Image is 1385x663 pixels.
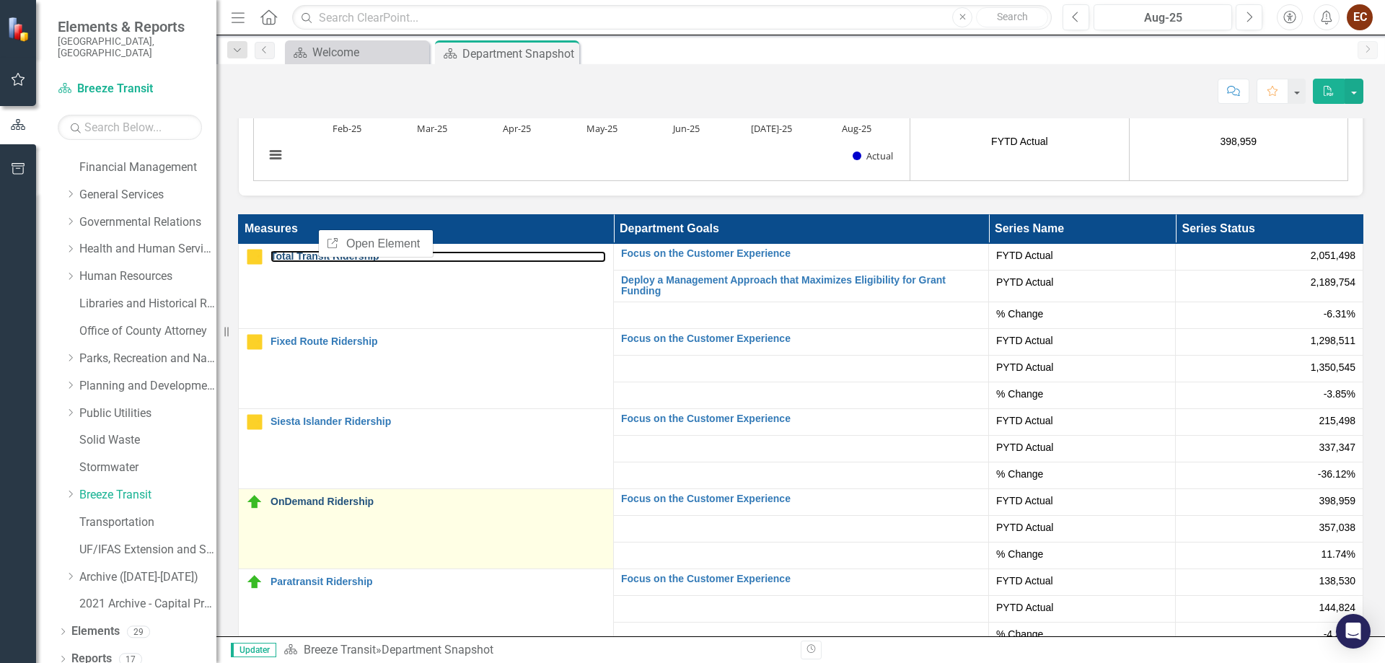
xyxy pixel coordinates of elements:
img: Caution [246,413,263,431]
a: Breeze Transit [304,643,376,657]
span: 1,298,511 [1311,333,1355,348]
img: Caution [246,248,263,265]
img: ClearPoint Strategy [7,17,32,42]
img: On Target [246,493,263,511]
a: Breeze Transit [58,81,202,97]
a: Focus on the Customer Experience [621,248,981,259]
input: Search Below... [58,115,202,140]
a: Parks, Recreation and Natural Resources [79,351,216,367]
td: Double-Click to Edit Right Click for Context Menu [239,244,614,329]
a: General Services [79,187,216,203]
span: % Change [996,467,1168,481]
span: % Change [996,547,1168,561]
button: Show Actual [853,149,894,163]
a: Solid Waste [79,432,216,449]
span: PYTD Actual [996,600,1168,615]
span: 1,350,545 [1311,360,1355,374]
span: 11.74% [1322,547,1355,561]
div: EC [1347,4,1373,30]
a: Stormwater [79,460,216,476]
img: Caution [246,333,263,351]
div: Department Snapshot [382,643,493,657]
a: Health and Human Services [79,241,216,258]
a: 2021 Archive - Capital Projects [79,596,216,612]
td: Double-Click to Edit Right Click for Context Menu [239,408,614,488]
td: Double-Click to Edit Right Click for Context Menu [239,568,614,649]
span: FYTD Actual [996,333,1168,348]
button: Aug-25 [1094,4,1232,30]
a: Transportation [79,514,216,531]
a: Office of County Attorney [79,323,216,340]
a: Focus on the Customer Experience [621,574,981,584]
td: Double-Click to Edit Right Click for Context Menu [614,408,989,435]
a: Paratransit Ridership [271,576,606,587]
a: Deploy a Management Approach that Maximizes Eligibility for Grant Funding [621,275,981,297]
text: Jun-25 [672,122,700,135]
text: Feb-25 [333,122,361,135]
a: Libraries and Historical Resources [79,296,216,312]
a: Siesta Islander Ridership [271,416,606,427]
span: 398,959 [1319,493,1355,508]
span: PYTD Actual [996,275,1168,289]
a: UF/IFAS Extension and Sustainability [79,542,216,558]
span: % Change [996,627,1168,641]
span: 2,051,498 [1311,248,1355,263]
span: % Change [996,307,1168,321]
div: Open Intercom Messenger [1336,614,1371,649]
a: Breeze Transit [79,487,216,504]
a: Elements [71,623,120,640]
td: FYTD Actual [910,101,1129,180]
span: -3.85% [1324,387,1355,401]
div: Department Snapshot [462,45,576,63]
span: FYTD Actual [996,493,1168,508]
text: [DATE]-25 [751,122,792,135]
a: OnDemand Ridership [271,496,606,507]
td: Double-Click to Edit Right Click for Context Menu [239,328,614,408]
a: Welcome [289,43,426,61]
a: Fixed Route Ridership [271,336,606,347]
button: Search [976,7,1048,27]
span: Search [997,11,1028,22]
a: Governmental Relations [79,214,216,231]
a: Focus on the Customer Experience [621,493,981,504]
td: 398,959 [1129,101,1347,180]
text: Aug-25 [842,122,871,135]
div: Aug-25 [1099,9,1227,27]
span: Elements & Reports [58,18,202,35]
button: View chart menu, Chart [265,145,286,165]
a: Planning and Development Services [79,378,216,395]
small: [GEOGRAPHIC_DATA], [GEOGRAPHIC_DATA] [58,35,202,59]
span: -36.12% [1318,467,1355,481]
td: Double-Click to Edit Right Click for Context Menu [614,244,989,271]
td: Double-Click to Edit Right Click for Context Menu [239,488,614,568]
a: Focus on the Customer Experience [621,333,981,344]
span: PYTD Actual [996,440,1168,455]
a: Open Element [319,230,433,257]
span: FYTD Actual [996,574,1168,588]
div: » [283,642,790,659]
span: PYTD Actual [996,520,1168,535]
span: -4.35% [1324,627,1355,641]
span: 215,498 [1319,413,1355,428]
a: Human Resources [79,268,216,285]
a: Public Utilities [79,405,216,422]
a: Total Transit Ridership [271,251,606,262]
span: 337,347 [1319,440,1355,455]
span: % Change [996,387,1168,401]
text: Apr-25 [503,122,531,135]
img: On Target [246,574,263,591]
span: 144,824 [1319,600,1355,615]
text: May-25 [586,122,617,135]
a: Archive ([DATE]-[DATE]) [79,569,216,586]
span: Updater [231,643,276,657]
span: 138,530 [1319,574,1355,588]
div: Welcome [312,43,426,61]
td: Double-Click to Edit Right Click for Context Menu [614,568,989,595]
span: PYTD Actual [996,360,1168,374]
span: FYTD Actual [996,248,1168,263]
a: Focus on the Customer Experience [621,413,981,424]
span: -6.31% [1324,307,1355,321]
div: 29 [127,625,150,638]
span: FYTD Actual [996,413,1168,428]
td: Double-Click to Edit Right Click for Context Menu [614,328,989,355]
